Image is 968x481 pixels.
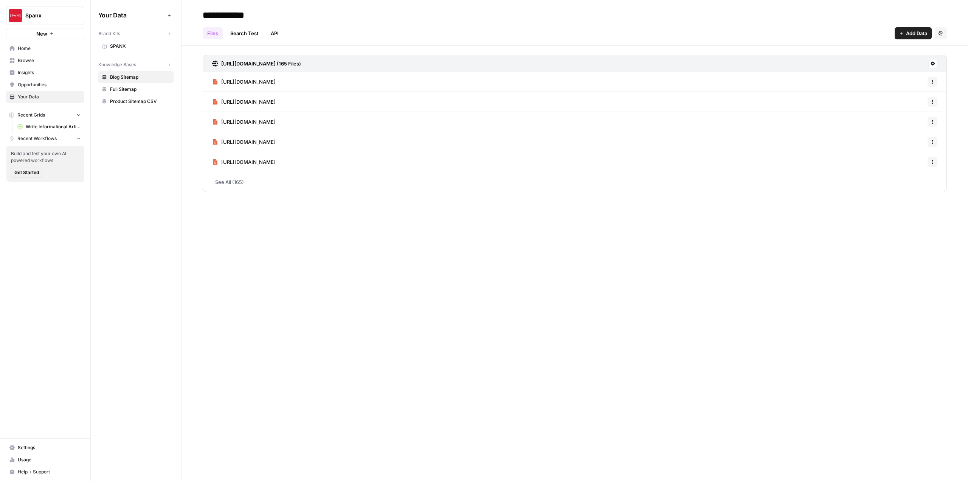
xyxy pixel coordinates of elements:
[110,74,170,81] span: Blog Sitemap
[98,95,174,107] a: Product Sitemap CSV
[11,168,42,177] button: Get Started
[98,40,174,52] a: SPANX
[98,30,120,37] span: Brand Kits
[212,112,276,132] a: [URL][DOMAIN_NAME]
[6,42,84,54] a: Home
[14,121,84,133] a: Write Informational Article
[6,133,84,144] button: Recent Workflows
[110,98,170,105] span: Product Sitemap CSV
[36,30,47,37] span: New
[17,112,45,118] span: Recent Grids
[98,83,174,95] a: Full Sitemap
[906,30,927,37] span: Add Data
[18,45,81,52] span: Home
[26,123,81,130] span: Write Informational Article
[98,61,136,68] span: Knowledge Bases
[212,55,301,72] a: [URL][DOMAIN_NAME] (165 Files)
[221,98,276,106] span: [URL][DOMAIN_NAME]
[14,169,39,176] span: Get Started
[6,54,84,67] a: Browse
[212,92,276,112] a: [URL][DOMAIN_NAME]
[18,69,81,76] span: Insights
[6,466,84,478] button: Help + Support
[221,118,276,126] span: [URL][DOMAIN_NAME]
[203,172,947,192] a: See All (165)
[98,71,174,83] a: Blog Sitemap
[110,86,170,93] span: Full Sitemap
[18,444,81,451] span: Settings
[6,67,84,79] a: Insights
[17,135,57,142] span: Recent Workflows
[212,132,276,152] a: [URL][DOMAIN_NAME]
[11,150,80,164] span: Build and test your own AI powered workflows
[6,28,84,39] button: New
[18,81,81,88] span: Opportunities
[6,91,84,103] a: Your Data
[221,60,301,67] h3: [URL][DOMAIN_NAME] (165 Files)
[18,93,81,100] span: Your Data
[6,109,84,121] button: Recent Grids
[895,27,932,39] button: Add Data
[212,72,276,92] a: [URL][DOMAIN_NAME]
[18,456,81,463] span: Usage
[6,79,84,91] a: Opportunities
[226,27,263,39] a: Search Test
[6,442,84,454] a: Settings
[110,43,170,50] span: SPANX
[221,78,276,86] span: [URL][DOMAIN_NAME]
[221,138,276,146] span: [URL][DOMAIN_NAME]
[203,27,223,39] a: Files
[6,6,84,25] button: Workspace: Spanx
[212,152,276,172] a: [URL][DOMAIN_NAME]
[9,9,22,22] img: Spanx Logo
[25,12,71,19] span: Spanx
[18,57,81,64] span: Browse
[98,11,164,20] span: Your Data
[266,27,283,39] a: API
[18,469,81,475] span: Help + Support
[6,454,84,466] a: Usage
[221,158,276,166] span: [URL][DOMAIN_NAME]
